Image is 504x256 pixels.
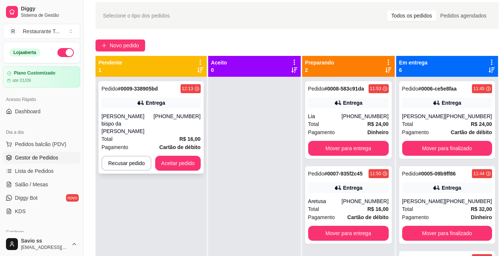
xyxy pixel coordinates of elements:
[15,181,48,188] span: Salão / Mesas
[3,94,80,105] div: Acesso Rápido
[347,214,388,220] strong: Cartão de débito
[15,194,38,202] span: Diggy Bot
[399,66,428,74] p: 6
[3,152,80,164] a: Gestor de Pedidos
[471,214,492,220] strong: Dinheiro
[21,238,68,244] span: Savio ss
[343,184,363,192] div: Entrega
[451,129,492,135] strong: Cartão de débito
[159,144,200,150] strong: Cartão de débito
[402,128,429,136] span: Pagamento
[436,10,491,21] div: Pedidos agendados
[15,140,66,148] span: Pedidos balcão (PDV)
[14,70,55,76] article: Plano Customizado
[3,3,80,21] a: DiggySistema de Gestão
[471,206,492,212] strong: R$ 32,00
[12,78,31,83] article: até 01/09
[308,86,325,92] span: Pedido
[110,41,139,50] span: Novo pedido
[3,235,80,253] button: Savio ss[EMAIL_ADDRESS][DOMAIN_NAME]
[308,141,389,156] button: Mover para entrega
[211,66,227,74] p: 0
[3,205,80,217] a: KDS
[402,141,492,156] button: Mover para finalizado
[402,171,419,177] span: Pedido
[154,113,201,135] div: [PHONE_NUMBER]
[21,244,68,250] span: [EMAIL_ADDRESS][DOMAIN_NAME]
[101,143,128,151] span: Pagamento
[3,226,80,238] div: Catálogo
[9,28,17,35] span: R
[367,121,389,127] strong: R$ 24,00
[442,99,461,107] div: Entrega
[305,59,334,66] p: Preparando
[367,129,389,135] strong: Dinheiro
[146,99,165,107] div: Entrega
[342,197,389,205] div: [PHONE_NUMBER]
[308,128,335,136] span: Pagamento
[445,113,492,120] div: [PHONE_NUMBER]
[3,105,80,117] a: Dashboard
[402,86,419,92] span: Pedido
[101,113,154,135] div: [PERSON_NAME] bispo da [PERSON_NAME]
[471,121,492,127] strong: R$ 24,00
[101,135,113,143] span: Total
[370,86,381,92] div: 11:53
[308,113,342,120] div: Lia
[101,43,107,48] span: plus
[3,165,80,177] a: Lista de Pedidos
[402,113,445,120] div: [PERSON_NAME]
[370,171,381,177] div: 11:50
[3,66,80,88] a: Plano Customizadoaté 01/09
[324,86,364,92] strong: # 0008-583c91da
[342,113,389,120] div: [PHONE_NUMBER]
[473,171,485,177] div: 11:44
[96,39,145,51] button: Novo pedido
[418,86,457,92] strong: # 0006-ce5e8faa
[9,48,40,57] div: Loja aberta
[402,226,492,241] button: Mover para finalizado
[3,138,80,150] button: Pedidos balcão (PDV)
[343,99,363,107] div: Entrega
[179,136,201,142] strong: R$ 16,00
[308,197,342,205] div: Aretusa
[57,48,74,57] button: Alterar Status
[155,156,201,171] button: Aceitar pedido
[101,156,151,171] button: Recusar pedido
[442,184,461,192] div: Entrega
[402,197,445,205] div: [PERSON_NAME]
[402,213,429,221] span: Pagamento
[3,178,80,190] a: Salão / Mesas
[367,206,389,212] strong: R$ 16,00
[308,120,319,128] span: Total
[21,12,77,18] span: Sistema de Gestão
[15,208,26,215] span: KDS
[98,59,122,66] p: Pendente
[15,108,41,115] span: Dashboard
[324,171,363,177] strong: # 0007-935f2c45
[15,167,54,175] span: Lista de Pedidos
[211,59,227,66] p: Aceito
[418,171,456,177] strong: # 0005-09b9ff86
[402,205,413,213] span: Total
[182,86,193,92] div: 12:13
[402,120,413,128] span: Total
[98,66,122,74] p: 1
[3,192,80,204] a: Diggy Botnovo
[445,197,492,205] div: [PHONE_NUMBER]
[305,66,334,74] p: 2
[308,205,319,213] span: Total
[101,86,118,92] span: Pedido
[308,226,389,241] button: Mover para entrega
[308,213,335,221] span: Pagamento
[3,126,80,138] div: Dia a dia
[15,154,58,161] span: Gestor de Pedidos
[308,171,325,177] span: Pedido
[387,10,436,21] div: Todos os pedidos
[23,28,60,35] div: Restaurante T ...
[21,6,77,12] span: Diggy
[473,86,485,92] div: 11:45
[399,59,428,66] p: Em entrega
[3,24,80,39] button: Select a team
[103,12,170,20] span: Selecione o tipo dos pedidos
